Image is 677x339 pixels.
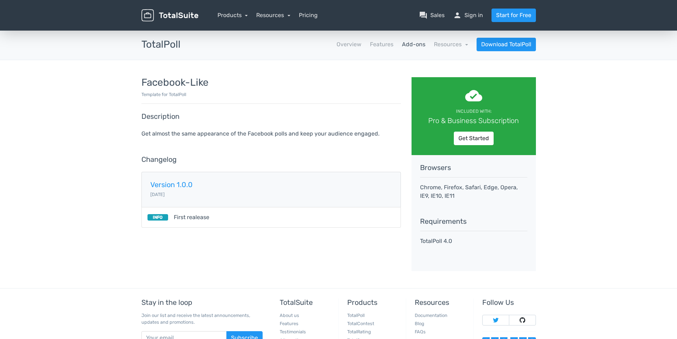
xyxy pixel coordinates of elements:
span: First realease [174,213,209,222]
a: FAQs [415,329,426,334]
a: TotalRating [347,329,371,334]
a: TotalContest [347,321,374,326]
a: Features [280,321,299,326]
a: Download TotalPoll [477,38,536,51]
a: Testimonials [280,329,306,334]
a: Start for Free [491,9,536,22]
h5: Follow Us [482,298,536,306]
a: Version 1.0.0 [DATE] [141,172,401,207]
a: Products [217,12,248,18]
a: Overview [337,40,361,49]
a: question_answerSales [419,11,445,20]
h5: Changelog [141,155,401,163]
a: Resources [434,41,468,48]
p: Chrome, Firefox, Safari, Edge, Opera, IE9, IE10, IE11 [420,183,527,200]
a: Pricing [299,11,318,20]
small: Included with: [456,108,491,114]
h5: Products [347,298,401,306]
h5: Stay in the loop [141,298,263,306]
h5: Resources [415,298,468,306]
small: INFO [147,214,168,221]
p: Get almost the same appearance of the Facebook polls and keep your audience engaged. [141,129,401,138]
p: TotalPoll 4.0 [420,237,527,245]
span: question_answer [419,11,428,20]
a: Get Started [454,132,494,145]
h5: Requirements [420,217,527,225]
small: [DATE] [150,192,165,197]
div: Pro & Business Subscription [421,115,526,126]
h5: Description [141,112,401,120]
a: Documentation [415,313,447,318]
span: person [453,11,462,20]
a: Features [370,40,393,49]
a: Add-ons [402,40,425,49]
p: Template for TotalPoll [141,91,401,98]
img: Follow TotalSuite on Twitter [493,317,499,323]
a: Blog [415,321,424,326]
a: About us [280,313,299,318]
p: Join our list and receive the latest announcements, updates and promotions. [141,312,263,325]
h5: Browsers [420,164,527,171]
img: Follow TotalSuite on Github [520,317,525,323]
a: personSign in [453,11,483,20]
span: cloud_done [465,87,482,104]
h5: Version 1.0.0 [150,181,392,189]
h3: Facebook-Like [141,77,401,88]
h3: TotalPoll [141,39,181,50]
a: TotalPoll [347,313,365,318]
img: TotalSuite for WordPress [141,9,198,22]
a: Resources [256,12,290,18]
h5: TotalSuite [280,298,333,306]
